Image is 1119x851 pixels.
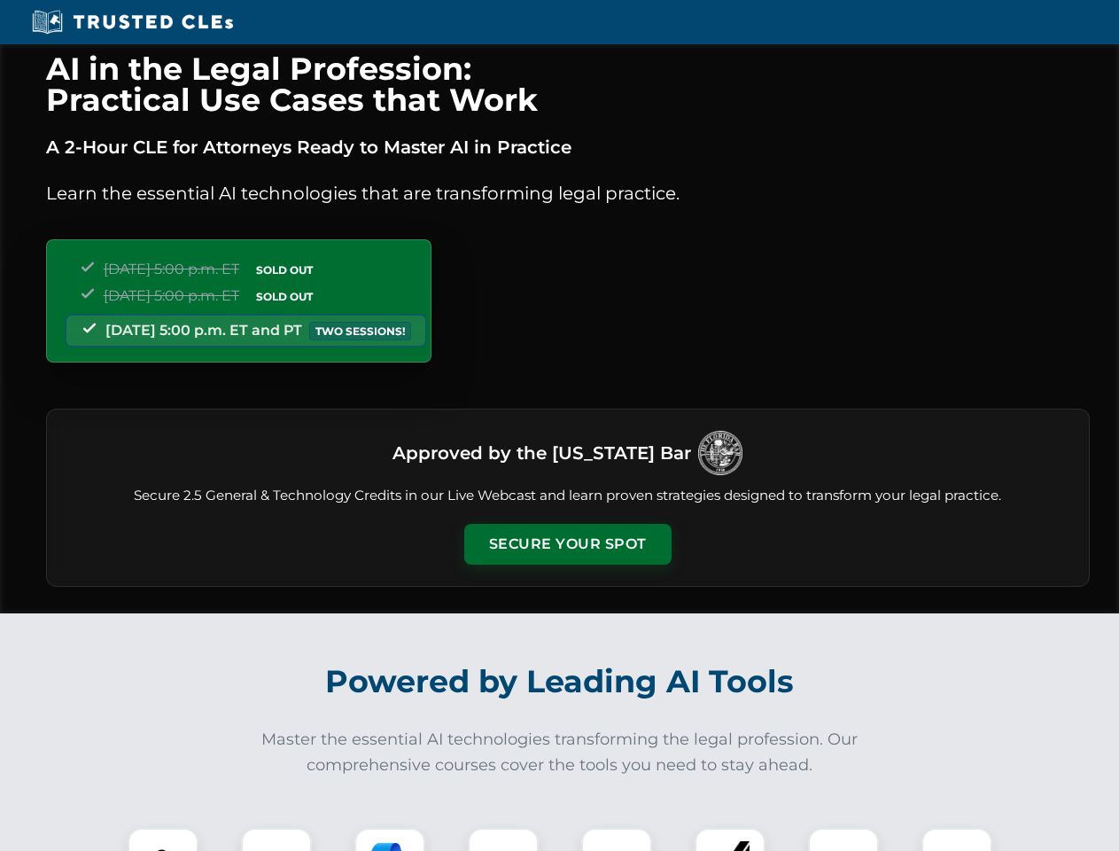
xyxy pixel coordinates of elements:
span: [DATE] 5:00 p.m. ET [104,287,239,304]
h1: AI in the Legal Profession: Practical Use Cases that Work [46,53,1090,115]
span: SOLD OUT [250,287,319,306]
span: [DATE] 5:00 p.m. ET [104,261,239,277]
h2: Powered by Leading AI Tools [69,651,1051,713]
img: Trusted CLEs [27,9,238,35]
p: Secure 2.5 General & Technology Credits in our Live Webcast and learn proven strategies designed ... [68,486,1068,506]
p: Master the essential AI technologies transforming the legal profession. Our comprehensive courses... [250,727,870,778]
h3: Approved by the [US_STATE] Bar [392,437,691,469]
p: Learn the essential AI technologies that are transforming legal practice. [46,179,1090,207]
button: Secure Your Spot [464,524,672,565]
img: Logo [698,431,742,475]
p: A 2-Hour CLE for Attorneys Ready to Master AI in Practice [46,133,1090,161]
span: SOLD OUT [250,261,319,279]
